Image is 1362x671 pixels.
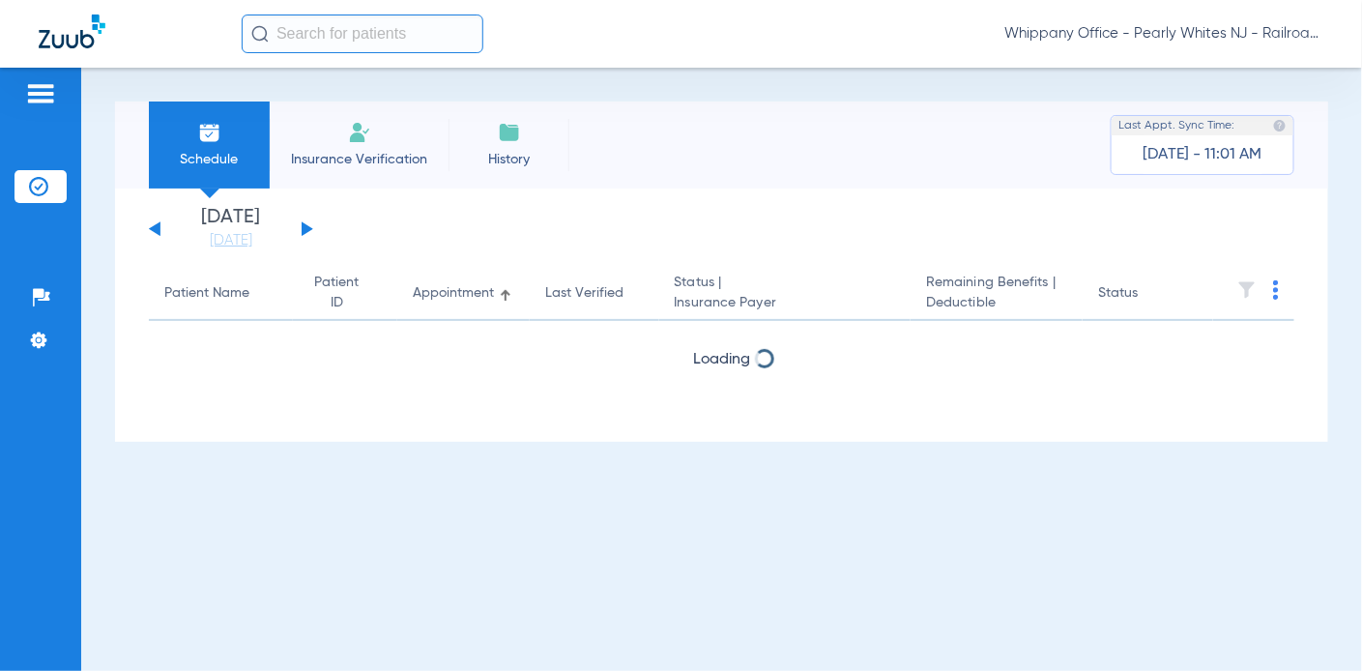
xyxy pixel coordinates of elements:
div: Appointment [413,283,514,304]
div: Last Verified [545,283,643,304]
span: Whippany Office - Pearly Whites NJ - Railroad Plaza Dental Associates Spec LLC - [GEOGRAPHIC_DATA... [1004,24,1323,44]
div: Last Verified [545,283,623,304]
span: History [463,150,555,169]
img: Zuub Logo [39,15,105,48]
span: [DATE] - 11:01 AM [1144,145,1262,164]
span: Insurance Payer [675,293,896,313]
img: Search Icon [251,25,269,43]
div: Patient Name [164,283,277,304]
img: History [498,121,521,144]
th: Remaining Benefits | [911,267,1083,321]
img: filter.svg [1237,280,1257,300]
img: Manual Insurance Verification [348,121,371,144]
span: Insurance Verification [284,150,434,169]
span: Last Appt. Sync Time: [1118,116,1234,135]
div: Appointment [413,283,494,304]
th: Status | [659,267,912,321]
span: Deductible [926,293,1067,313]
div: Patient ID [308,273,382,313]
li: [DATE] [173,208,289,250]
div: Patient Name [164,283,249,304]
span: Loading [693,352,750,367]
input: Search for patients [242,15,483,53]
img: hamburger-icon [25,82,56,105]
img: Schedule [198,121,221,144]
a: [DATE] [173,231,289,250]
span: Schedule [163,150,255,169]
th: Status [1083,267,1213,321]
img: last sync help info [1273,119,1287,132]
div: Patient ID [308,273,364,313]
img: group-dot-blue.svg [1273,280,1279,300]
iframe: Chat Widget [1265,578,1362,671]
